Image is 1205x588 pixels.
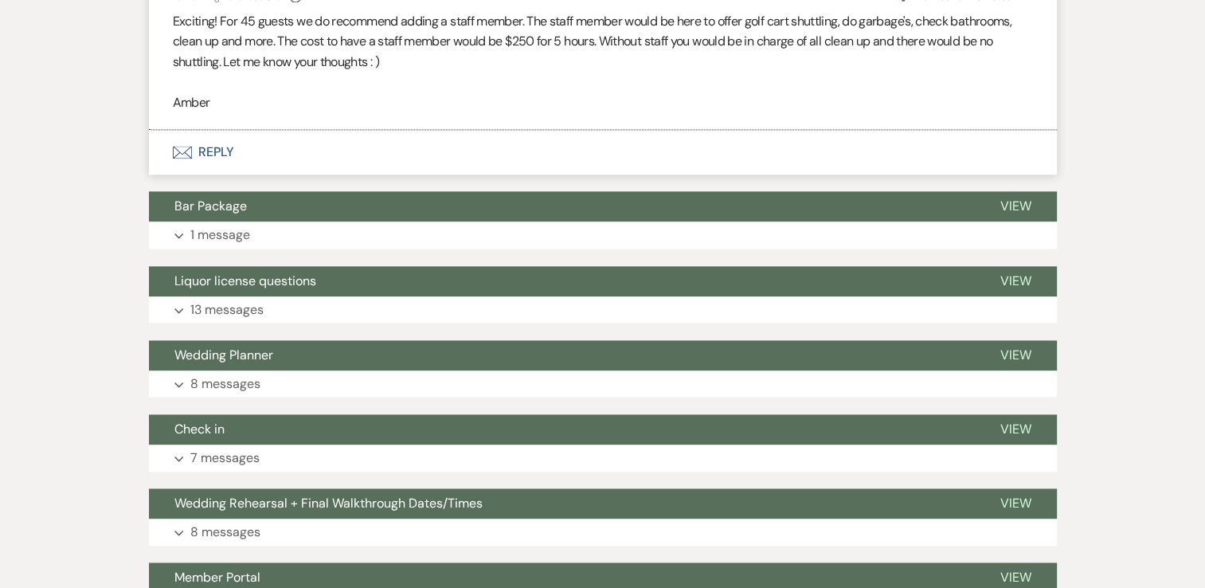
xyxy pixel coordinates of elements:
span: Check in [174,421,225,437]
span: View [1000,347,1031,363]
button: Liquor license questions [149,266,975,296]
button: View [975,266,1057,296]
span: View [1000,198,1031,214]
button: 13 messages [149,296,1057,323]
span: Wedding Planner [174,347,273,363]
span: View [1000,272,1031,289]
button: View [975,414,1057,445]
p: 8 messages [190,522,260,543]
p: Exciting! For 45 guests we do recommend adding a staff member. The staff member would be here to ... [173,11,1033,73]
span: View [1000,495,1031,512]
p: 1 message [190,225,250,245]
span: View [1000,569,1031,586]
p: 8 messages [190,374,260,394]
span: Wedding Rehearsal + Final Walkthrough Dates/Times [174,495,483,512]
button: View [975,191,1057,221]
span: Liquor license questions [174,272,316,289]
button: Check in [149,414,975,445]
span: Bar Package [174,198,247,214]
button: 7 messages [149,445,1057,472]
button: Wedding Planner [149,340,975,370]
span: View [1000,421,1031,437]
button: View [975,488,1057,519]
button: View [975,340,1057,370]
button: 1 message [149,221,1057,249]
button: 8 messages [149,519,1057,546]
button: 8 messages [149,370,1057,398]
p: Amber [173,92,1033,113]
p: 7 messages [190,448,260,468]
button: Wedding Rehearsal + Final Walkthrough Dates/Times [149,488,975,519]
p: 13 messages [190,300,264,320]
span: Member Portal [174,569,260,586]
button: Bar Package [149,191,975,221]
button: Reply [149,130,1057,174]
